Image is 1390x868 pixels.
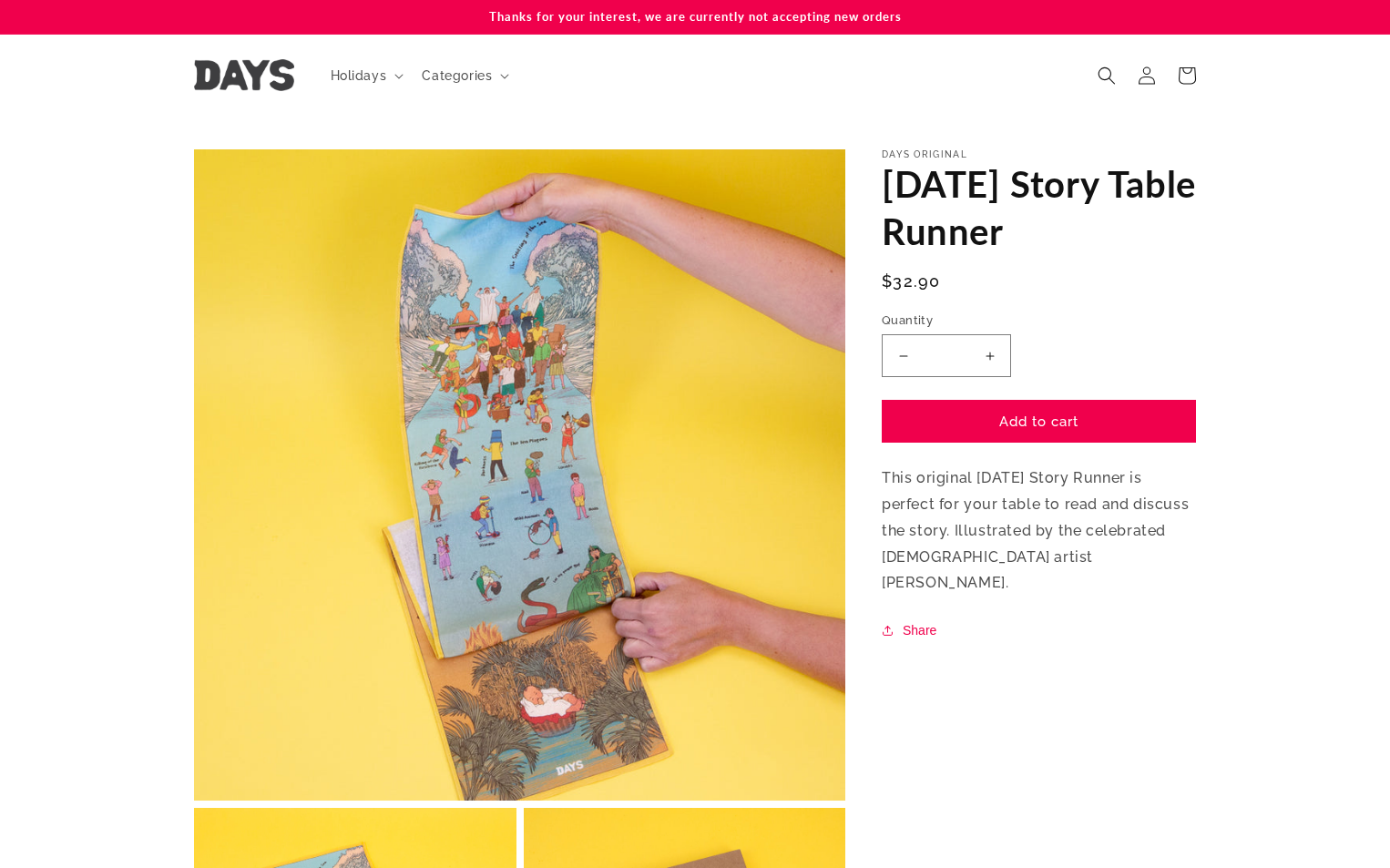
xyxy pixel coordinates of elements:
label: Quantity [882,311,1196,330]
button: Share [882,619,942,641]
span: Categories [422,67,492,84]
img: Days United [194,59,294,91]
summary: Holidays [320,56,412,95]
summary: Search [1087,56,1127,96]
h1: [DATE] Story Table Runner [882,160,1196,255]
summary: Categories [411,56,516,95]
span: Holidays [331,67,387,84]
p: This original [DATE] Story Runner is perfect for your table to read and discuss the story. Illust... [882,465,1196,597]
span: $32.90 [882,269,941,293]
p: Days Original [882,149,1196,160]
button: Add to cart [882,400,1196,443]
